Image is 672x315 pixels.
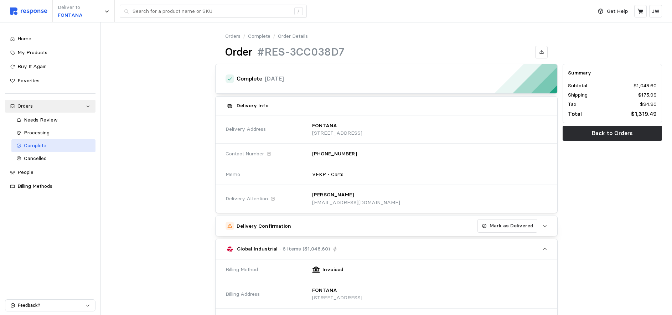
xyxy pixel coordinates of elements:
a: Home [5,32,95,45]
span: Billing Method [226,266,258,274]
span: Home [17,35,31,42]
h4: Complete [237,75,262,83]
a: Needs Review [11,114,95,126]
p: · 6 Items ($1,048.60) [280,245,330,253]
a: My Products [5,46,95,59]
span: Contact Number [226,150,264,158]
p: Tax [568,100,577,108]
p: Get Help [607,7,628,15]
p: Feedback? [18,302,85,309]
h5: Delivery Confirmation [237,222,291,230]
p: Subtotal [568,82,587,90]
button: Global Industrial· 6 Items ($1,048.60) [216,239,558,259]
span: Delivery Address [226,125,266,133]
div: Orders [17,102,83,110]
p: Deliver to [58,4,83,11]
span: Billing Address [226,290,260,298]
span: My Products [17,49,47,56]
h1: #RES-3CC038D7 [257,45,344,59]
span: Cancelled [24,155,47,161]
a: Cancelled [11,152,95,165]
a: Processing [11,126,95,139]
a: People [5,166,95,179]
p: [PERSON_NAME] [312,191,354,199]
p: [STREET_ADDRESS] [312,129,362,137]
input: Search for a product name or SKU [133,5,290,18]
span: Needs Review [24,117,58,123]
p: / [273,32,275,40]
p: [PHONE_NUMBER] [312,150,357,158]
button: Get Help [594,5,632,18]
p: VEKP - Carts [312,171,343,179]
p: Shipping [568,91,588,99]
button: Mark as Delivered [477,219,537,233]
p: Back to Orders [592,129,633,138]
p: [DATE] [265,74,284,83]
p: FONTANA [58,11,83,19]
a: Billing Methods [5,180,95,193]
span: Memo [226,171,240,179]
h5: Delivery Info [237,102,269,109]
a: Orders [225,32,241,40]
p: FONTANA [312,286,337,294]
p: Mark as Delivered [490,222,533,230]
p: Total [568,109,582,118]
div: / [294,7,303,16]
span: Favorites [17,77,40,84]
img: svg%3e [10,7,47,15]
span: Delivery Attention [226,195,268,203]
button: Feedback? [5,300,95,311]
p: JW [652,7,660,15]
p: [STREET_ADDRESS] [312,294,362,302]
span: Buy It Again [17,63,47,69]
p: $94.90 [640,100,657,108]
a: Complete [248,32,270,40]
a: Favorites [5,74,95,87]
p: Invoiced [322,266,343,274]
p: Global Industrial [237,245,278,253]
a: Complete [11,139,95,152]
h5: Summary [568,69,657,77]
span: Processing [24,129,50,136]
p: FONTANA [312,122,337,130]
p: Order Details [278,32,308,40]
span: People [17,169,33,175]
button: Back to Orders [563,126,662,141]
p: / [243,32,245,40]
p: $1,319.49 [631,109,657,118]
p: $175.99 [638,91,657,99]
button: JW [649,5,662,17]
h1: Order [225,45,252,59]
p: [EMAIL_ADDRESS][DOMAIN_NAME] [312,199,400,207]
span: Complete [24,142,46,149]
a: Buy It Again [5,60,95,73]
p: $1,048.60 [634,82,657,90]
a: Orders [5,100,95,113]
button: Delivery ConfirmationMark as Delivered [216,216,558,236]
span: Billing Methods [17,183,52,189]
